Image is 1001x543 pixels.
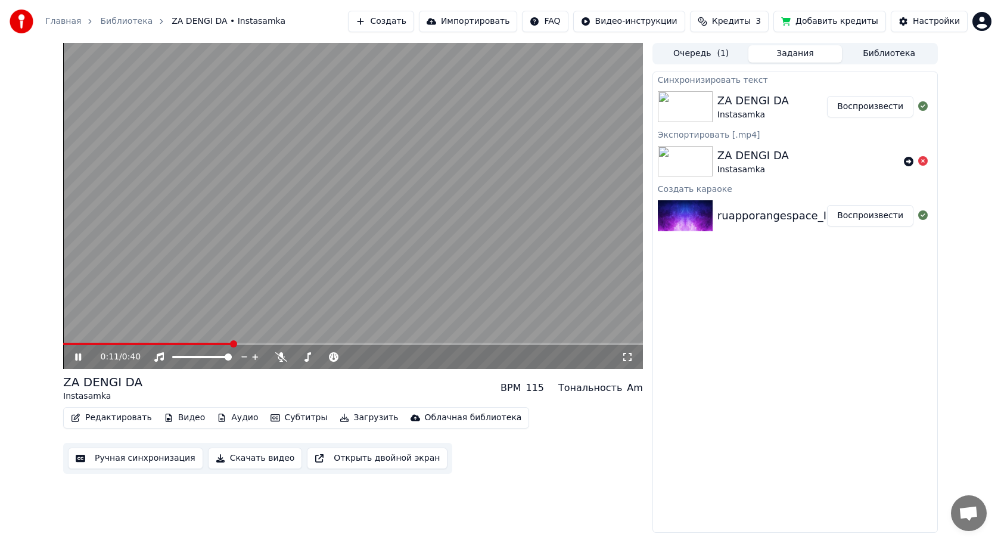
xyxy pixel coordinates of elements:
[717,92,789,109] div: ZA DENGI DA
[63,374,142,390] div: ZA DENGI DA
[159,409,210,426] button: Видео
[653,127,937,141] div: Экспортировать [.mp4]
[558,381,622,395] div: Тональность
[45,15,81,27] a: Главная
[68,448,203,469] button: Ручная синхронизация
[653,181,937,196] div: Создать караоке
[951,495,987,531] a: Відкритий чат
[101,351,129,363] div: /
[212,409,263,426] button: Аудио
[717,147,789,164] div: ZA DENGI DA
[45,15,285,27] nav: breadcrumb
[913,15,960,27] div: Настройки
[66,409,157,426] button: Редактировать
[891,11,968,32] button: Настройки
[717,164,789,176] div: Instasamka
[122,351,141,363] span: 0:40
[266,409,332,426] button: Субтитры
[100,15,153,27] a: Библиотека
[712,15,751,27] span: Кредиты
[425,412,522,424] div: Облачная библиотека
[522,11,568,32] button: FAQ
[348,11,414,32] button: Создать
[773,11,886,32] button: Добавить кредиты
[653,72,937,86] div: Синхронизировать текст
[419,11,518,32] button: Импортировать
[654,45,748,63] button: Очередь
[526,381,544,395] div: 115
[208,448,303,469] button: Скачать видео
[63,390,142,402] div: Instasamka
[827,205,913,226] button: Воспроизвести
[690,11,769,32] button: Кредиты3
[717,48,729,60] span: ( 1 )
[627,381,643,395] div: Am
[101,351,119,363] span: 0:11
[307,448,447,469] button: Открыть двойной экран
[172,15,285,27] span: ZA DENGI DA • Instasamka
[10,10,33,33] img: youka
[827,96,913,117] button: Воспроизвести
[500,381,521,395] div: BPM
[717,109,789,121] div: Instasamka
[335,409,403,426] button: Загрузить
[756,15,761,27] span: 3
[748,45,843,63] button: Задания
[573,11,685,32] button: Видео-инструкции
[842,45,936,63] button: Библиотека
